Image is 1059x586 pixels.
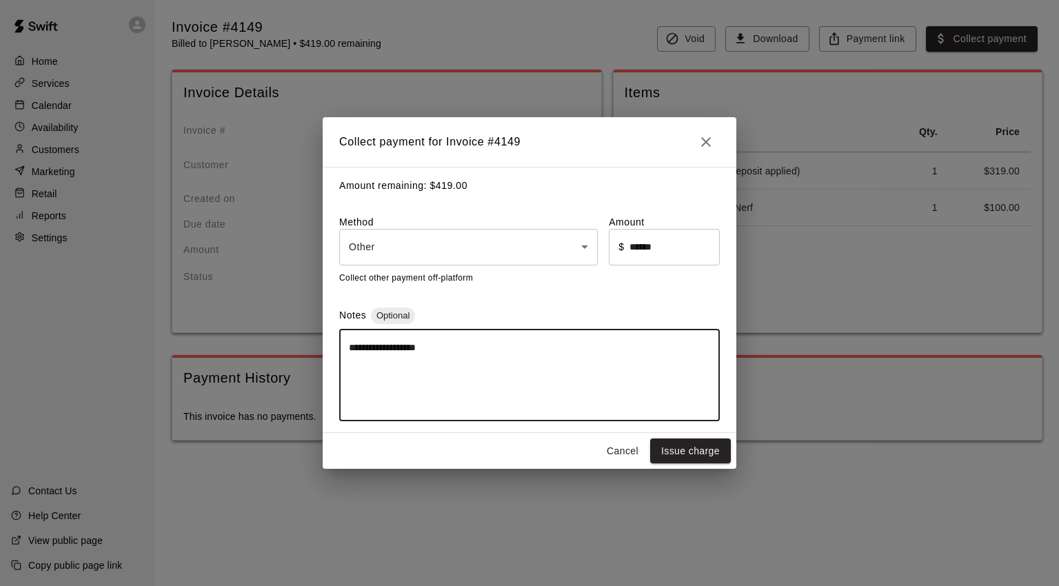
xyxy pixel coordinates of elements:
[339,310,366,321] label: Notes
[339,273,473,283] span: Collect other payment off-platform
[601,438,645,464] button: Cancel
[618,240,624,254] p: $
[371,310,415,321] span: Optional
[339,229,598,265] div: Other
[692,128,720,156] button: Close
[339,179,720,193] p: Amount remaining: $ 419.00
[323,117,736,167] h2: Collect payment for Invoice # 4149
[650,438,731,464] button: Issue charge
[609,215,720,229] label: Amount
[339,215,598,229] label: Method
